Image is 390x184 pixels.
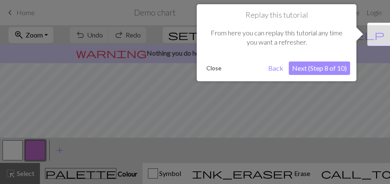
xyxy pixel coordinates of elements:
[203,11,350,20] h1: Replay this tutorial
[203,20,350,56] div: From here you can replay this tutorial any time you want a refresher.
[197,4,356,81] div: Replay this tutorial
[203,62,225,75] button: Close
[265,61,287,75] button: Back
[289,61,350,75] button: Next (Step 8 of 10)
